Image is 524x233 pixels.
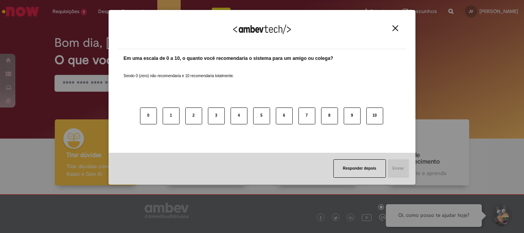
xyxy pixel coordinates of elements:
[276,107,293,124] button: 6
[124,55,333,62] label: Em uma escala de 0 a 10, o quanto você recomendaria o sistema para um amigo ou colega?
[253,107,270,124] button: 5
[298,107,315,124] button: 7
[231,107,247,124] button: 4
[140,107,157,124] button: 0
[333,159,386,178] button: Responder depois
[344,107,361,124] button: 9
[124,64,234,79] label: Sendo 0 (zero) não recomendaria e 10 recomendaria totalmente.
[321,107,338,124] button: 8
[392,25,398,31] img: Close
[366,107,383,124] button: 10
[390,25,400,31] button: Close
[208,107,225,124] button: 3
[163,107,180,124] button: 1
[233,25,291,34] img: Logo Ambevtech
[185,107,202,124] button: 2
